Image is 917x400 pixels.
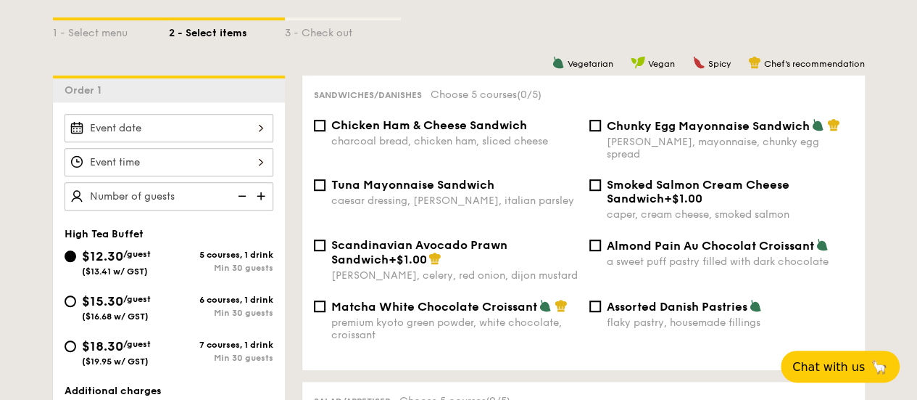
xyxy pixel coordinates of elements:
[764,59,865,69] span: Chef's recommendation
[169,340,273,350] div: 7 courses, 1 drink
[123,339,151,349] span: /guest
[65,250,76,262] input: $12.30/guest($13.41 w/ GST)5 courses, 1 drinkMin 30 guests
[589,179,601,191] input: Smoked Salmon Cream Cheese Sandwich+$1.00caper, cream cheese, smoked salmon
[331,135,578,147] div: charcoal bread, chicken ham, sliced cheese
[664,192,702,205] span: +$1.00
[816,238,829,251] img: icon-vegetarian.fe4039eb.svg
[428,252,441,265] img: icon-chef-hat.a58ddaea.svg
[589,301,601,312] input: Assorted Danish Pastriesflaky pastry, housemade fillings
[555,299,568,312] img: icon-chef-hat.a58ddaea.svg
[65,148,273,176] input: Event time
[331,238,507,266] span: Scandinavian Avocado Prawn Sandwich
[252,182,273,210] img: icon-add.58712e84.svg
[827,118,840,131] img: icon-chef-hat.a58ddaea.svg
[123,294,151,304] span: /guest
[82,293,123,309] span: $15.30
[648,59,675,69] span: Vegan
[314,179,325,191] input: Tuna Mayonnaise Sandwichcaesar dressing, [PERSON_NAME], italian parsley
[389,253,427,266] span: +$1.00
[811,118,824,131] img: icon-vegetarian.fe4039eb.svg
[314,120,325,131] input: Chicken Ham & Cheese Sandwichcharcoal bread, chicken ham, sliced cheese
[82,311,149,322] span: ($16.68 w/ GST)
[82,248,123,264] span: $12.30
[314,90,422,100] span: Sandwiches/Danishes
[65,295,76,307] input: $15.30/guest($16.68 w/ GST)6 courses, 1 drinkMin 30 guests
[589,120,601,131] input: Chunky Egg Mayonnaise Sandwich[PERSON_NAME], mayonnaise, chunky egg spread
[65,182,273,211] input: Number of guests
[169,295,273,305] div: 6 courses, 1 drink
[169,353,273,363] div: Min 30 guests
[692,56,705,69] img: icon-spicy.37a8142b.svg
[169,263,273,273] div: Min 30 guests
[123,249,151,259] span: /guest
[552,56,565,69] img: icon-vegetarian.fe4039eb.svg
[65,340,76,352] input: $18.30/guest($19.95 w/ GST)7 courses, 1 drinkMin 30 guests
[781,351,900,383] button: Chat with us🦙
[331,118,527,132] span: Chicken Ham & Cheese Sandwich
[749,299,762,312] img: icon-vegetarian.fe4039eb.svg
[285,20,401,41] div: 3 - Check out
[314,240,325,251] input: Scandinavian Avocado Prawn Sandwich+$1.00[PERSON_NAME], celery, red onion, dijon mustard
[65,228,144,240] span: High Tea Buffet
[631,56,645,69] img: icon-vegan.f8ff3823.svg
[331,317,578,341] div: premium kyoto green powder, white chocolate, croissant
[65,84,107,97] span: Order 1
[792,360,865,374] span: Chat with us
[65,384,273,399] div: Additional charges
[607,208,853,221] div: caper, cream cheese, smoked salmon
[568,59,613,69] span: Vegetarian
[607,178,789,205] span: Smoked Salmon Cream Cheese Sandwich
[607,317,853,329] div: flaky pastry, housemade fillings
[708,59,731,69] span: Spicy
[169,308,273,318] div: Min 30 guests
[871,359,888,375] span: 🦙
[607,239,814,253] span: Almond Pain Au Chocolat Croissant
[331,269,578,282] div: [PERSON_NAME], celery, red onion, dijon mustard
[331,178,494,192] span: Tuna Mayonnaise Sandwich
[82,266,148,277] span: ($13.41 w/ GST)
[314,301,325,312] input: Matcha White Chocolate Croissantpremium kyoto green powder, white chocolate, croissant
[82,356,149,367] span: ($19.95 w/ GST)
[53,20,169,41] div: 1 - Select menu
[230,182,252,210] img: icon-reduce.1d2dbef1.svg
[331,195,578,207] div: caesar dressing, [PERSON_NAME], italian parsley
[607,300,747,314] span: Assorted Danish Pastries
[65,114,273,142] input: Event date
[539,299,552,312] img: icon-vegetarian.fe4039eb.svg
[431,89,542,101] span: Choose 5 courses
[517,89,542,101] span: (0/5)
[169,20,285,41] div: 2 - Select items
[82,338,123,354] span: $18.30
[607,119,810,133] span: Chunky Egg Mayonnaise Sandwich
[589,240,601,251] input: Almond Pain Au Chocolat Croissanta sweet puff pastry filled with dark chocolate
[607,136,853,160] div: [PERSON_NAME], mayonnaise, chunky egg spread
[169,250,273,260] div: 5 courses, 1 drink
[331,300,537,314] span: Matcha White Chocolate Croissant
[607,256,853,268] div: a sweet puff pastry filled with dark chocolate
[748,56,761,69] img: icon-chef-hat.a58ddaea.svg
